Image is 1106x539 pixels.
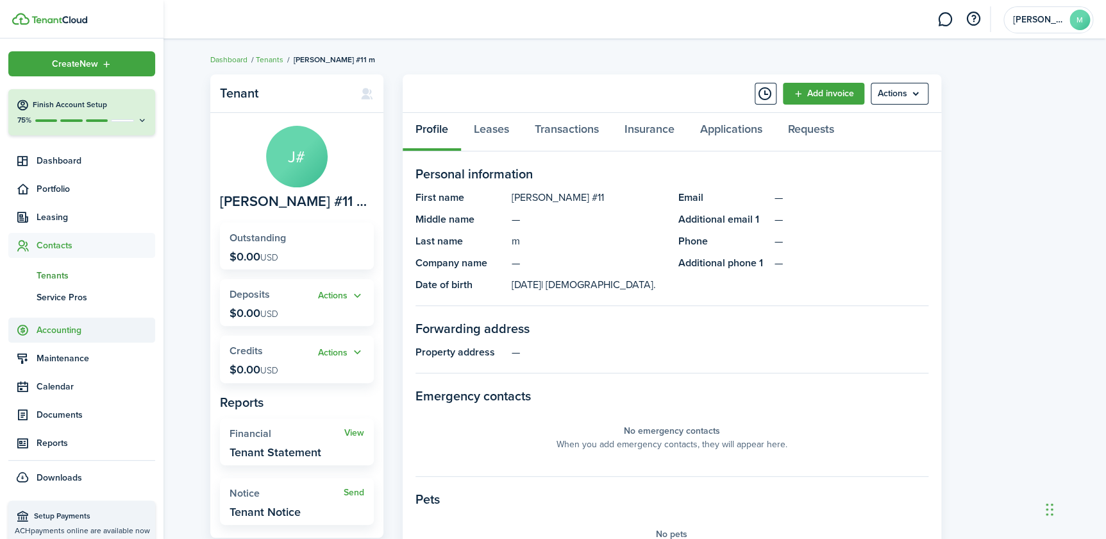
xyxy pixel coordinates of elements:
[933,3,957,36] a: Messaging
[16,115,32,126] p: 75%
[522,113,612,151] a: Transactions
[1013,15,1064,24] span: Misty
[892,400,1106,539] iframe: Chat Widget
[415,490,928,509] panel-main-section-title: Pets
[31,16,87,24] img: TenantCloud
[612,113,687,151] a: Insurance
[318,345,364,360] button: Open menu
[230,343,263,358] span: Credits
[220,393,374,412] panel-main-subtitle: Reports
[318,289,364,304] button: Actions
[230,488,344,499] widget-stats-title: Notice
[230,506,301,518] widget-stats-description: Tenant Notice
[230,250,278,263] p: $0.00
[678,212,768,227] panel-main-title: Additional email 1
[344,488,364,498] a: Send
[512,190,666,205] panel-main-description: [PERSON_NAME] #11
[1069,10,1090,30] avatar-text: M
[678,255,768,271] panel-main-title: Additional phone 1
[37,291,155,304] span: Service Pros
[8,51,155,76] button: Open menu
[37,210,155,224] span: Leasing
[260,364,278,377] span: USD
[256,54,283,65] a: Tenants
[230,446,321,459] widget-stats-description: Tenant Statement
[37,471,82,484] span: Downloads
[415,234,505,249] panel-main-title: Last name
[37,269,155,282] span: Tenants
[512,212,666,227] panel-main-description: —
[461,113,522,151] a: Leases
[230,230,286,245] span: Outstanding
[871,83,928,105] button: Open menu
[210,54,247,65] a: Dashboard
[557,438,787,451] panel-main-placeholder-description: When you add emergency contacts, they will appear here.
[415,319,928,338] panel-main-section-title: Forwarding address
[52,60,98,69] span: Create New
[8,264,155,286] a: Tenants
[871,83,928,105] menu-btn: Actions
[415,255,505,271] panel-main-title: Company name
[318,345,364,360] button: Actions
[220,194,367,210] span: Jorge #11 m
[678,234,768,249] panel-main-title: Phone
[512,277,666,293] panel-main-description: [DATE]
[415,164,928,184] panel-main-section-title: Personal information
[230,307,278,320] p: $0.00
[962,8,984,30] button: Open resource center
[37,182,155,196] span: Portfolio
[15,525,149,536] p: ACH
[294,54,375,65] span: [PERSON_NAME] #11 m
[318,289,364,304] button: Open menu
[415,190,505,205] panel-main-title: First name
[541,277,656,292] span: | [DEMOGRAPHIC_DATA].
[37,323,155,337] span: Accounting
[678,190,768,205] panel-main-title: Email
[415,212,505,227] panel-main-title: Middle name
[266,126,328,187] avatar-text: J#
[344,428,364,438] a: View
[230,287,270,302] span: Deposits
[33,99,147,110] h4: Finish Account Setup
[37,239,155,252] span: Contacts
[415,277,505,293] panel-main-title: Date of birth
[755,83,776,105] button: Timeline
[8,431,155,456] a: Reports
[34,510,149,523] span: Setup Payments
[12,13,29,25] img: TenantCloud
[415,386,928,406] panel-main-section-title: Emergency contacts
[512,234,666,249] panel-main-description: m
[624,424,720,438] panel-main-placeholder-title: No emergency contacts
[260,251,278,264] span: USD
[1046,490,1053,529] div: Drag
[8,148,155,173] a: Dashboard
[230,363,278,376] p: $0.00
[8,286,155,308] a: Service Pros
[220,86,348,101] panel-main-title: Tenant
[512,255,666,271] panel-main-description: —
[512,345,928,360] panel-main-description: —
[31,525,150,536] span: payments online are available now
[37,380,155,393] span: Calendar
[8,89,155,135] button: Finish Account Setup75%
[37,408,155,422] span: Documents
[37,436,155,450] span: Reports
[775,113,847,151] a: Requests
[230,428,344,440] widget-stats-title: Financial
[37,352,155,365] span: Maintenance
[687,113,775,151] a: Applications
[37,154,155,167] span: Dashboard
[783,83,864,105] a: Add invoice
[415,345,505,360] panel-main-title: Property address
[260,307,278,321] span: USD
